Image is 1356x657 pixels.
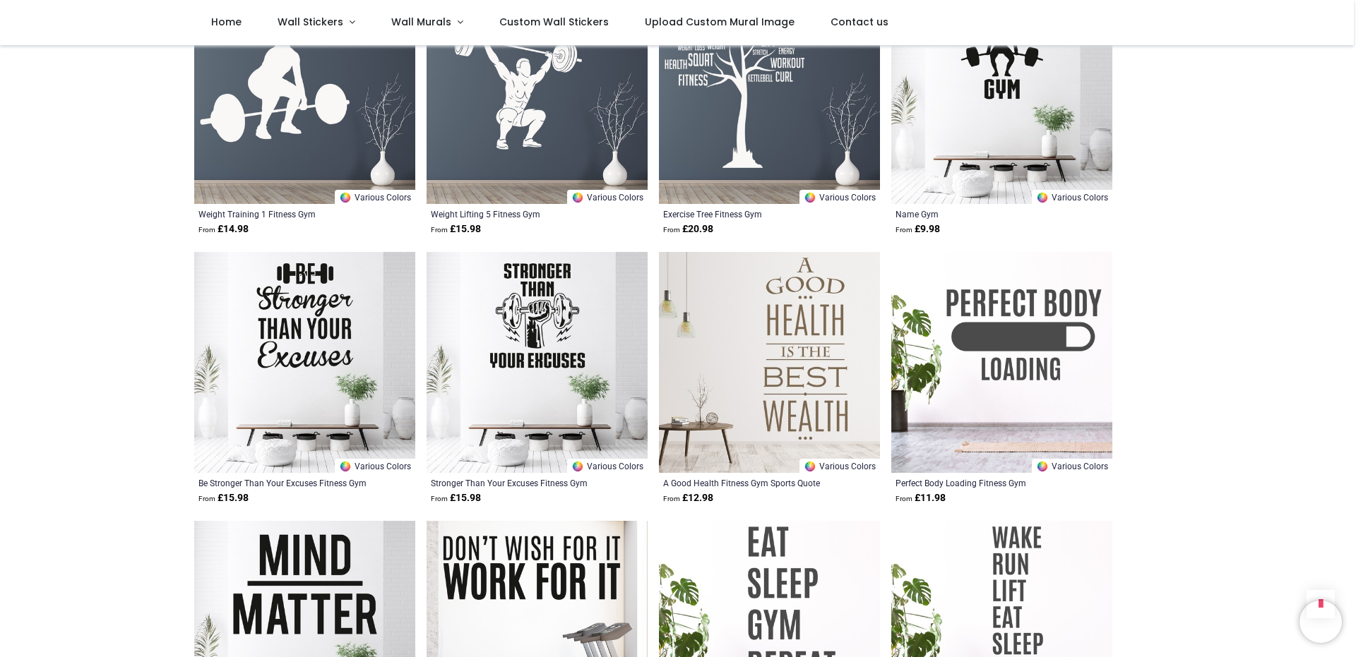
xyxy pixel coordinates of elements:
[198,222,249,236] strong: £ 14.98
[431,495,448,502] span: From
[896,477,1066,488] a: Perfect Body Loading Fitness Gym
[663,495,680,502] span: From
[891,252,1112,473] img: Perfect Body Loading Fitness Gym Wall Sticker
[663,222,713,236] strong: £ 20.98
[431,226,448,234] span: From
[431,477,601,488] a: Stronger Than Your Excuses Fitness Gym Sports Quote
[278,15,343,29] span: Wall Stickers
[198,226,215,234] span: From
[198,208,369,219] a: Weight Training 1 Fitness Gym
[896,495,912,502] span: From
[659,252,880,473] img: A Good Health Fitness Gym Sports Quote Wall Sticker
[1036,191,1049,204] img: Color Wheel
[799,459,880,473] a: Various Colors
[896,222,940,236] strong: £ 9.98
[1032,459,1112,473] a: Various Colors
[198,495,215,502] span: From
[831,15,888,29] span: Contact us
[663,226,680,234] span: From
[1036,460,1049,473] img: Color Wheel
[567,459,648,473] a: Various Colors
[211,15,242,29] span: Home
[896,226,912,234] span: From
[427,252,648,473] img: Stronger Than Your Excuses Fitness Gym Sports Quote Wall Sticker
[896,208,1066,219] a: Name Gym
[571,191,584,204] img: Color Wheel
[663,491,713,505] strong: £ 12.98
[804,460,816,473] img: Color Wheel
[431,208,601,219] a: Weight Lifting 5 Fitness Gym
[339,460,352,473] img: Color Wheel
[391,15,451,29] span: Wall Murals
[799,190,880,204] a: Various Colors
[335,190,415,204] a: Various Colors
[663,477,833,488] a: A Good Health Fitness Gym Sports Quote
[335,459,415,473] a: Various Colors
[645,15,795,29] span: Upload Custom Mural Image
[567,190,648,204] a: Various Colors
[804,191,816,204] img: Color Wheel
[499,15,609,29] span: Custom Wall Stickers
[1032,190,1112,204] a: Various Colors
[431,222,481,236] strong: £ 15.98
[571,460,584,473] img: Color Wheel
[194,252,415,473] img: Be Stronger Than Your Excuses Fitness Gym Quote Wall Sticker
[1299,601,1342,643] iframe: Brevo live chat
[663,208,833,219] a: Exercise Tree Fitness Gym
[198,477,369,488] a: Be Stronger Than Your Excuses Fitness Gym Quote
[431,491,481,505] strong: £ 15.98
[339,191,352,204] img: Color Wheel
[198,491,249,505] strong: £ 15.98
[896,491,946,505] strong: £ 11.98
